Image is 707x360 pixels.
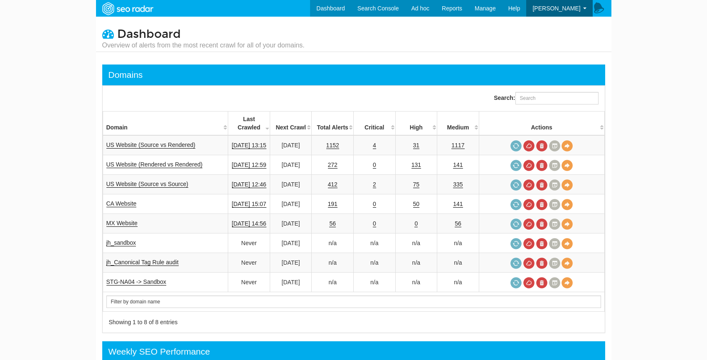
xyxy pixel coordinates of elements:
a: Delete most recent audit [536,160,547,171]
td: [DATE] [270,175,312,194]
td: [DATE] [270,194,312,214]
td: n/a [395,233,437,253]
a: 50 [413,201,420,208]
span: Help [508,5,520,12]
td: n/a [395,253,437,273]
td: Never [228,273,270,292]
a: jh_sandbox [106,239,136,246]
a: Cancel in-progress audit [523,238,535,249]
a: [DATE] 12:46 [232,181,266,188]
a: STG-NA04 -> Sandbox [106,278,166,286]
span: Search Console [357,5,399,12]
a: 1152 [326,142,339,149]
a: View Domain Overview [562,199,573,210]
a: Cancel in-progress audit [523,199,535,210]
a: Crawl History [549,277,560,288]
td: n/a [312,273,354,292]
a: 56 [455,220,461,227]
a: Crawl History [549,258,560,269]
span: Manage [475,5,496,12]
a: 2 [373,181,376,188]
th: Next Crawl: activate to sort column descending [270,112,312,136]
a: 0 [373,201,376,208]
td: n/a [395,273,437,292]
td: n/a [312,253,354,273]
a: 141 [453,161,463,169]
a: 75 [413,181,420,188]
td: [DATE] [270,214,312,233]
td: Never [228,253,270,273]
a: Request a crawl [510,140,522,151]
a: Crawl History [549,160,560,171]
a: [DATE] 14:56 [232,220,266,227]
a: US Website (Source vs Source) [106,181,188,188]
a: US Website (Rendered vs Rendered) [106,161,203,168]
a: 141 [453,201,463,208]
td: [DATE] [270,273,312,292]
img: SEORadar [99,1,156,16]
a: Delete most recent audit [536,218,547,230]
a: 191 [328,201,337,208]
td: [DATE] [270,233,312,253]
a: Request a crawl [510,199,522,210]
th: Domain: activate to sort column ascending [103,112,228,136]
a: Cancel in-progress audit [523,160,535,171]
a: 0 [373,161,376,169]
a: [DATE] 15:07 [232,201,266,208]
a: 412 [328,181,337,188]
a: Request a crawl [510,218,522,230]
span: Reports [442,5,462,12]
a: [DATE] 12:59 [232,161,266,169]
a: Crawl History [549,199,560,210]
a: 0 [373,220,376,227]
a: 335 [453,181,463,188]
input: Search: [515,92,599,104]
div: Showing 1 to 8 of 8 entries [109,318,343,326]
a: Request a crawl [510,160,522,171]
td: n/a [353,233,395,253]
a: Delete most recent audit [536,258,547,269]
a: 56 [329,220,336,227]
a: Cancel in-progress audit [523,140,535,151]
td: n/a [353,253,395,273]
th: Actions: activate to sort column ascending [479,112,604,136]
td: [DATE] [270,155,312,175]
a: Crawl History [549,218,560,230]
a: Delete most recent audit [536,179,547,191]
a: MX Website [106,220,138,227]
a: Crawl History [549,140,560,151]
input: Search [106,295,601,308]
a: jh_Canonical Tag Rule audit [106,259,179,266]
a: [DATE] 13:15 [232,142,266,149]
td: n/a [437,233,479,253]
span: [PERSON_NAME] [532,5,580,12]
th: Medium: activate to sort column descending [437,112,479,136]
a: View Domain Overview [562,160,573,171]
label: Search: [494,92,598,104]
span: Ad hoc [411,5,429,12]
a: Crawl History [549,238,560,249]
small: Overview of alerts from the most recent crawl for all of your domains. [102,41,305,50]
a: Cancel in-progress audit [523,258,535,269]
a: View Domain Overview [562,258,573,269]
i:  [102,28,114,40]
th: High: activate to sort column descending [395,112,437,136]
a: Request a crawl [510,179,522,191]
a: 31 [413,142,420,149]
div: Weekly SEO Performance [108,345,210,358]
a: 1117 [451,142,464,149]
a: Cancel in-progress audit [523,218,535,230]
a: View Domain Overview [562,179,573,191]
a: Delete most recent audit [536,238,547,249]
span: Dashboard [117,27,181,41]
td: Never [228,233,270,253]
th: Last Crawled: activate to sort column ascending [228,112,270,136]
a: Cancel in-progress audit [523,179,535,191]
a: US Website (Source vs Rendered) [106,142,196,149]
a: Crawl History [549,179,560,191]
th: Total Alerts: activate to sort column descending [312,112,354,136]
a: View Domain Overview [562,238,573,249]
a: 4 [373,142,376,149]
th: Critical: activate to sort column descending [353,112,395,136]
a: 272 [328,161,337,169]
